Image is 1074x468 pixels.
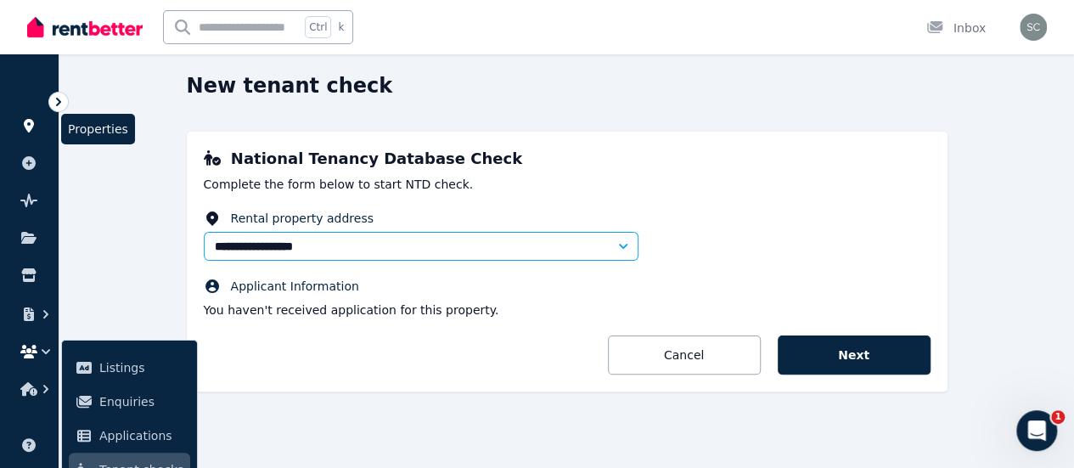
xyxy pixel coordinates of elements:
button: Next [778,335,931,375]
span: Rental property address [231,210,374,227]
span: Listings [99,358,183,378]
span: Applicant Information [231,278,359,295]
span: Applications [99,426,183,446]
h1: New tenant check [187,72,393,99]
p: You haven't received application for this property. [204,302,931,319]
a: Cancel [608,335,761,375]
h3: National Tenancy Database Check [204,149,931,169]
span: k [338,20,344,34]
p: Complete the form below to start NTD check. [204,176,931,193]
a: Applications [69,419,190,453]
img: RentBetter [27,14,143,40]
span: 1 [1051,410,1065,424]
iframe: Intercom live chat [1016,410,1057,451]
span: Enquiries [99,392,183,412]
a: Enquiries [69,385,190,419]
span: Ctrl [305,16,331,38]
span: Properties [68,121,128,138]
img: Shane Clark [1020,14,1047,41]
a: Listings [69,351,190,385]
div: Inbox [926,20,986,37]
